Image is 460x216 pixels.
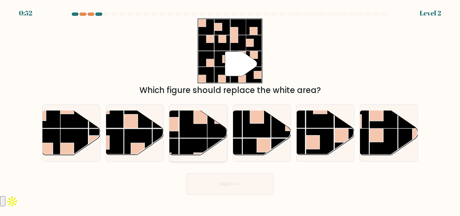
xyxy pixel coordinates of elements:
div: Which figure should replace the white area? [46,84,414,96]
div: 0:52 [19,8,32,18]
div: Level 2 [420,8,441,18]
img: Apollo [5,195,19,208]
button: Next [186,173,274,195]
g: " [225,52,257,76]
